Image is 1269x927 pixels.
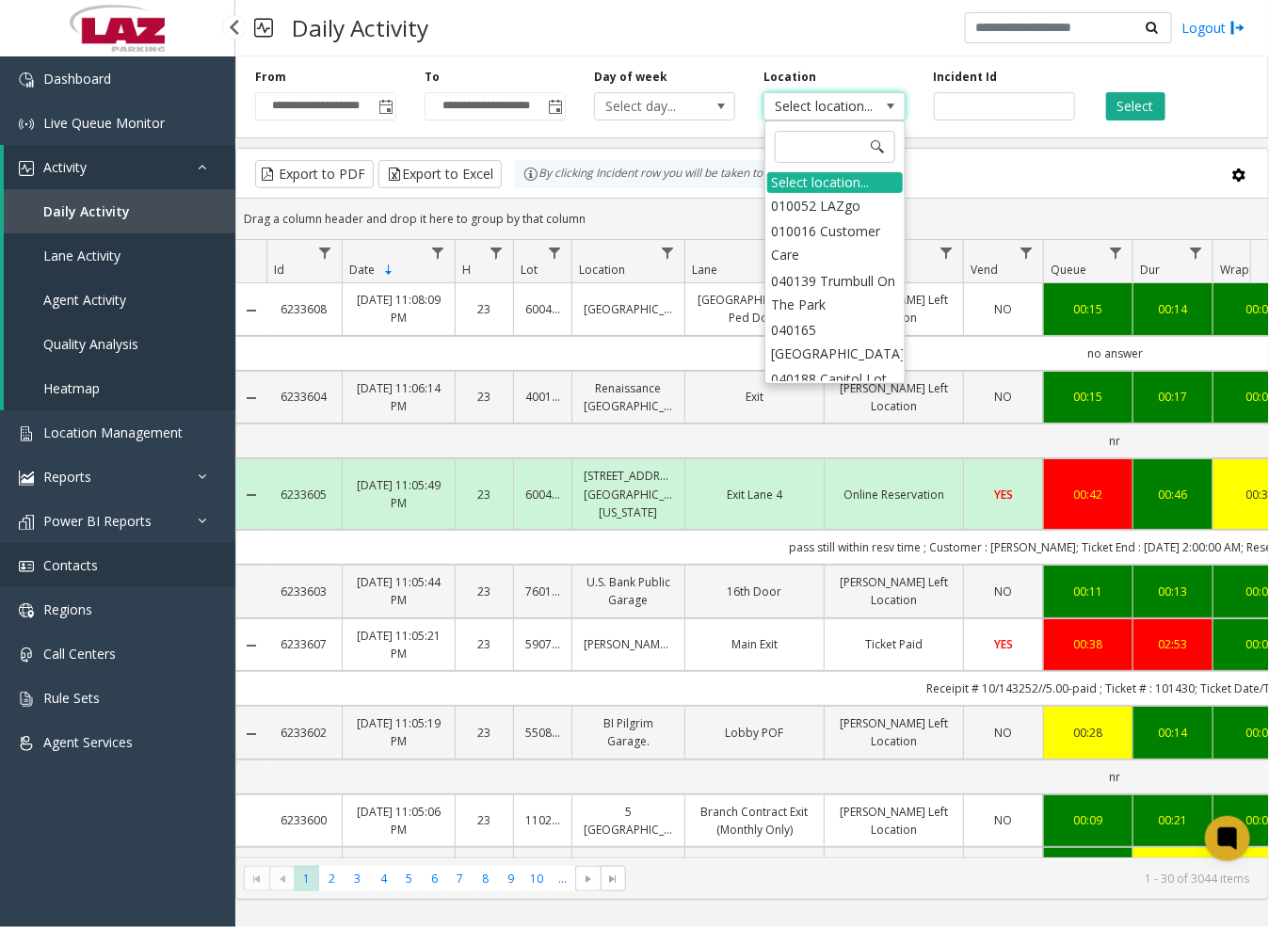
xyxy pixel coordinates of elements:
[278,486,330,503] a: 6233605
[1106,92,1165,120] button: Select
[601,866,626,892] span: Go to the last page
[236,240,1268,857] div: Data table
[19,117,34,132] img: 'icon'
[1145,583,1201,600] a: 00:13
[19,603,34,618] img: 'icon'
[767,317,903,366] li: 040165 [GEOGRAPHIC_DATA]
[836,803,952,839] a: [PERSON_NAME] Left Location
[236,487,266,503] a: Collapse Details
[975,635,1032,653] a: YES
[584,300,673,318] a: [GEOGRAPHIC_DATA]
[975,300,1032,318] a: NO
[697,724,812,742] a: Lobby POF
[836,635,952,653] a: Ticket Paid
[1055,811,1121,829] a: 00:09
[282,5,438,51] h3: Daily Activity
[354,573,443,609] a: [DATE] 11:05:44 PM
[1055,635,1121,653] a: 00:38
[19,515,34,530] img: 'icon'
[995,583,1013,599] span: NO
[19,559,34,574] img: 'icon'
[467,583,502,600] a: 23
[697,291,812,327] a: [GEOGRAPHIC_DATA] Ped Door
[1055,486,1121,503] a: 00:42
[43,379,100,397] span: Heatmap
[236,303,266,318] a: Collapse Details
[467,486,502,503] a: 23
[43,424,183,441] span: Location Management
[995,725,1013,741] span: NO
[767,366,903,392] li: 040188 Capitol Lot
[4,278,235,322] a: Agent Activity
[354,803,443,839] a: [DATE] 11:05:06 PM
[19,647,34,663] img: 'icon'
[836,379,952,415] a: [PERSON_NAME] Left Location
[836,486,952,503] a: Online Reservation
[498,866,523,891] span: Page 9
[584,467,673,521] a: [STREET_ADDRESS][GEOGRAPHIC_DATA][US_STATE]
[525,724,560,742] a: 550804
[1055,724,1121,742] a: 00:28
[43,70,111,88] span: Dashboard
[354,476,443,512] a: [DATE] 11:05:49 PM
[19,471,34,486] img: 'icon'
[1145,388,1201,406] a: 00:17
[637,871,1249,887] kendo-pager-info: 1 - 30 of 3044 items
[4,145,235,189] a: Activity
[4,322,235,366] a: Quality Analysis
[575,866,601,892] span: Go to the next page
[1145,486,1201,503] a: 00:46
[255,69,286,86] label: From
[836,855,952,891] a: Incorrect/No Payment
[278,724,330,742] a: 6233602
[1140,262,1160,278] span: Dur
[994,636,1013,652] span: YES
[467,635,502,653] a: 23
[767,172,903,193] div: Select location...
[43,291,126,309] span: Agent Activity
[525,635,560,653] a: 590700
[1145,635,1201,653] a: 02:53
[1055,583,1121,600] a: 00:11
[524,866,550,891] span: Page 10
[525,811,560,829] a: 110291
[396,866,422,891] span: Page 5
[606,871,621,887] span: Go to the last page
[521,262,538,278] span: Lot
[43,600,92,618] span: Regions
[1014,240,1039,265] a: Vend Filter Menu
[274,262,284,278] span: Id
[1145,811,1201,829] a: 00:21
[525,583,560,600] a: 760140
[354,627,443,663] a: [DATE] 11:05:21 PM
[550,866,575,891] span: Page 11
[345,866,371,891] span: Page 3
[692,262,717,278] span: Lane
[975,486,1032,503] a: YES
[371,866,396,891] span: Page 4
[43,158,87,176] span: Activity
[354,855,443,891] a: [DATE] 11:04:55 PM
[1055,388,1121,406] div: 00:15
[43,512,152,530] span: Power BI Reports
[594,69,667,86] label: Day of week
[595,93,707,120] span: Select day...
[4,233,235,278] a: Lane Activity
[525,388,560,406] a: 400166
[484,240,509,265] a: H Filter Menu
[764,93,876,120] span: Select location...
[4,189,235,233] a: Daily Activity
[697,803,812,839] a: Branch Contract Exit (Monthly Only)
[767,218,903,267] li: 010016 Customer Care
[525,486,560,503] a: 600419
[236,391,266,406] a: Collapse Details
